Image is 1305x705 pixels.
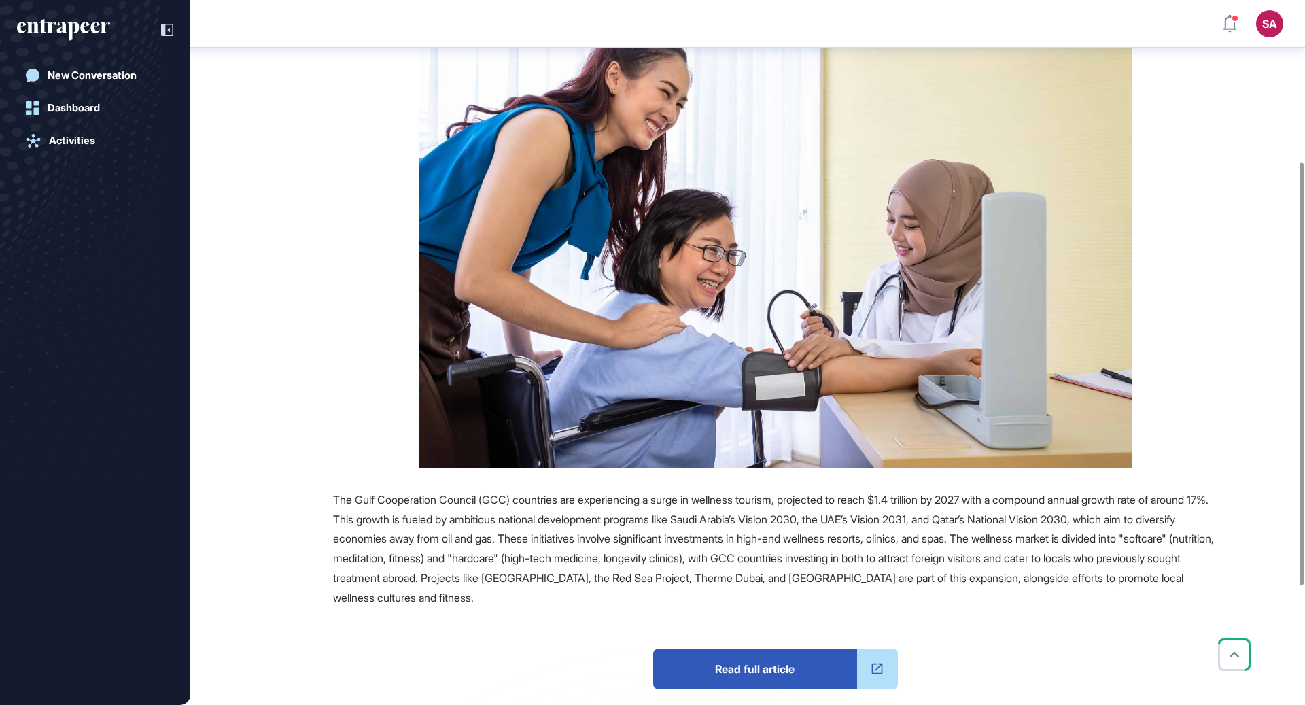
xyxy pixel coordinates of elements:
a: New Conversation [17,62,173,89]
span: Read full article [653,649,857,689]
div: Activities [49,135,95,147]
a: Read full article [653,649,898,689]
div: New Conversation [48,69,137,82]
a: Dashboard [17,94,173,122]
a: Activities [17,127,173,154]
div: entrapeer-logo [17,19,110,41]
div: Dashboard [48,102,100,114]
button: SA [1256,10,1283,37]
span: The Gulf Cooperation Council (GCC) countries are experiencing a surge in wellness tourism, projec... [333,493,1214,604]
